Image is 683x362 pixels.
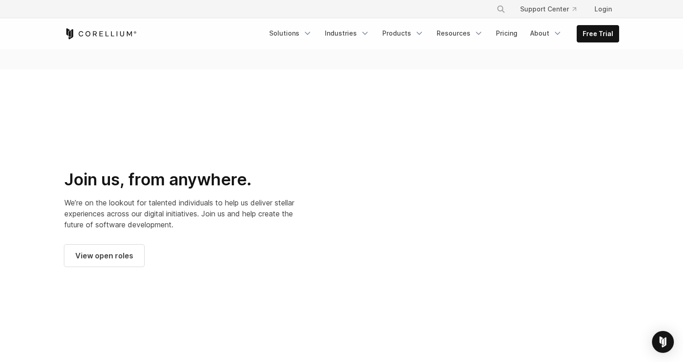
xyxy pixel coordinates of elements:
[64,169,298,190] h2: Join us, from anywhere.
[64,245,144,267] a: View open roles
[493,1,509,17] button: Search
[264,25,619,42] div: Navigation Menu
[525,25,568,42] a: About
[64,197,298,230] p: We’re on the lookout for talented individuals to help us deliver stellar experiences across our d...
[652,331,674,353] div: Open Intercom Messenger
[75,250,133,261] span: View open roles
[513,1,584,17] a: Support Center
[264,25,318,42] a: Solutions
[577,26,619,42] a: Free Trial
[319,25,375,42] a: Industries
[587,1,619,17] a: Login
[490,25,523,42] a: Pricing
[431,25,489,42] a: Resources
[485,1,619,17] div: Navigation Menu
[377,25,429,42] a: Products
[64,28,137,39] a: Corellium Home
